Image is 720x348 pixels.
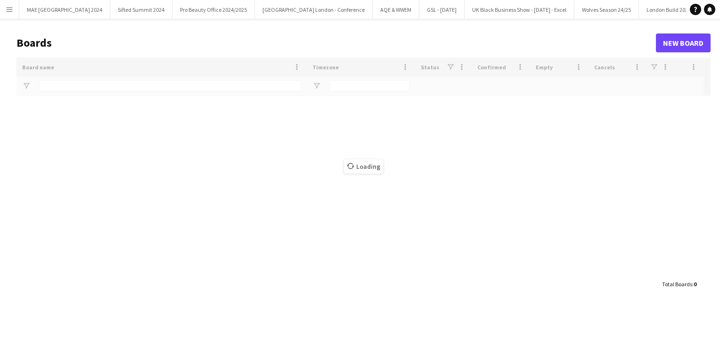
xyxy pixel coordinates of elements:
[19,0,110,19] button: MAE [GEOGRAPHIC_DATA] 2024
[465,0,574,19] button: UK Black Business Show - [DATE] - Excel
[373,0,419,19] button: AQE & WWEM
[694,281,696,288] span: 0
[639,0,699,19] button: London Build 2024
[656,33,711,52] a: New Board
[662,275,696,293] div: :
[255,0,373,19] button: [GEOGRAPHIC_DATA] London - Conference
[419,0,465,19] button: GSL - [DATE]
[172,0,255,19] button: Pro Beauty Office 2024/2025
[16,36,656,50] h1: Boards
[574,0,639,19] button: Wolves Season 24/25
[110,0,172,19] button: Sifted Summit 2024
[344,159,383,174] span: Loading
[662,281,692,288] span: Total Boards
